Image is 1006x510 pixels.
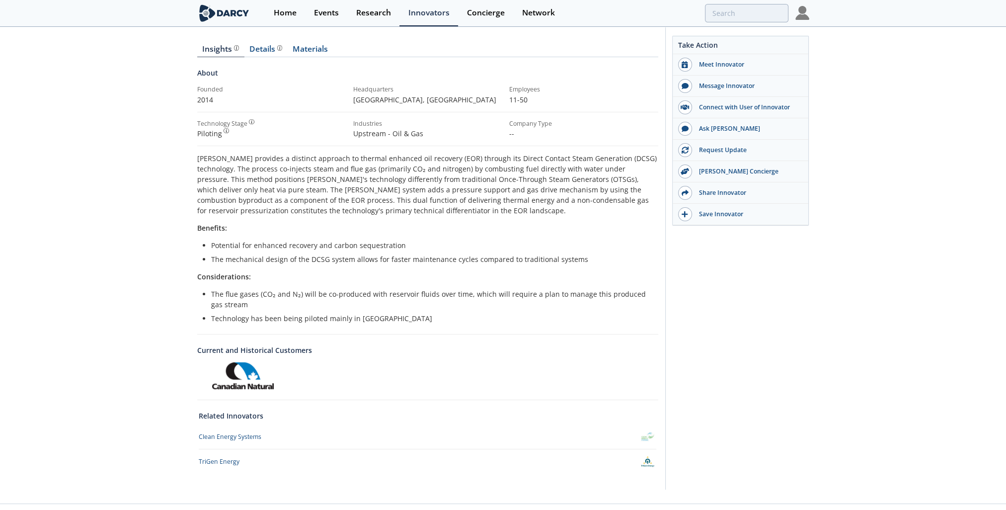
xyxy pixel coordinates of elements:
[197,153,658,216] p: [PERSON_NAME] provides a distinct approach to thermal enhanced oil recovery (EOR) through its Dir...
[277,45,283,51] img: information.svg
[509,94,658,105] p: 11-50
[211,289,651,310] li: The flue gases (CO₂ and N₂) will be co-produced with reservoir fluids over time, which will requi...
[408,9,450,17] div: Innovators
[639,453,656,470] img: TriGen Energy
[249,45,282,53] div: Details
[211,254,651,264] li: The mechanical design of the DCSG system allows for faster maintenance cycles compared to traditi...
[224,128,229,134] img: information.svg
[197,68,658,85] div: About
[692,103,803,112] div: Connect with User of Innovator
[249,119,254,125] img: information.svg
[509,119,658,128] div: Company Type
[467,9,505,17] div: Concierge
[197,345,658,355] a: Current and Historical Customers
[244,45,288,57] a: Details
[673,204,808,225] button: Save Innovator
[692,146,803,155] div: Request Update
[522,9,555,17] div: Network
[692,60,803,69] div: Meet Innovator
[197,85,346,94] div: Founded
[197,128,346,139] div: Piloting
[705,4,788,22] input: Advanced Search
[199,428,656,445] a: Clean Energy Systems Clean Energy Systems
[288,45,333,57] a: Materials
[199,453,656,470] a: TriGen Energy TriGen Energy
[199,457,239,466] div: TriGen Energy
[673,40,808,54] div: Take Action
[639,428,656,445] img: Clean Energy Systems
[353,85,502,94] div: Headquarters
[509,85,658,94] div: Employees
[211,313,651,324] li: Technology has been being piloted mainly in [GEOGRAPHIC_DATA]
[795,6,809,20] img: Profile
[197,223,227,233] strong: Benefits:
[353,94,502,105] p: [GEOGRAPHIC_DATA] , [GEOGRAPHIC_DATA]
[353,129,423,138] span: Upstream - Oil & Gas
[197,119,247,128] div: Technology Stage
[314,9,339,17] div: Events
[212,362,274,389] img: Canadian Natural Resources Limited
[692,210,803,219] div: Save Innovator
[202,45,239,53] div: Insights
[274,9,297,17] div: Home
[692,124,803,133] div: Ask [PERSON_NAME]
[199,432,261,441] div: Clean Energy Systems
[692,167,803,176] div: [PERSON_NAME] Concierge
[197,4,251,22] img: logo-wide.svg
[234,45,239,51] img: information.svg
[197,272,251,281] strong: Considerations:
[692,82,803,90] div: Message Innovator
[356,9,391,17] div: Research
[197,94,346,105] p: 2014
[353,119,502,128] div: Industries
[692,188,803,197] div: Share Innovator
[197,45,244,57] a: Insights
[199,411,263,421] a: Related Innovators
[211,240,651,251] li: Potential for enhanced recovery and carbon sequestration
[509,128,658,139] p: --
